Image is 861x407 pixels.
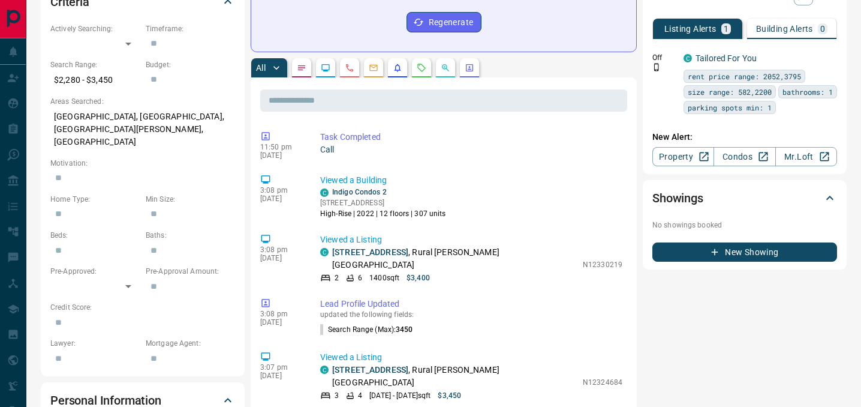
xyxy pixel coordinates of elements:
p: Beds: [50,230,140,241]
p: Pre-Approved: [50,266,140,277]
p: New Alert: [652,131,837,143]
p: [DATE] [260,194,302,203]
p: 3:08 pm [260,186,302,194]
svg: Calls [345,63,354,73]
p: All [256,64,266,72]
p: Off [652,52,676,63]
p: Search Range: [50,59,140,70]
p: Lead Profile Updated [320,298,622,310]
p: Call [320,143,622,156]
p: 0 [820,25,825,33]
p: Building Alerts [756,25,813,33]
a: [STREET_ADDRESS] [332,365,408,375]
button: Regenerate [407,12,481,32]
p: [DATE] [260,318,302,327]
button: New Showing [652,243,837,262]
p: 1 [724,25,728,33]
div: condos.ca [320,248,329,256]
p: Pre-Approval Amount: [146,266,235,277]
span: rent price range: 2052,3795 [688,70,801,82]
p: $2,280 - $3,450 [50,70,140,90]
div: condos.ca [320,188,329,197]
p: 11:50 pm [260,143,302,151]
div: Showings [652,184,837,213]
p: updated the following fields: [320,310,622,319]
a: Condos [714,147,775,166]
p: $3,450 [438,390,461,401]
svg: Lead Browsing Activity [321,63,330,73]
p: Credit Score: [50,302,235,313]
p: Actively Searching: [50,23,140,34]
a: Mr.Loft [775,147,837,166]
p: Areas Searched: [50,96,235,107]
p: 3:08 pm [260,246,302,254]
p: Baths: [146,230,235,241]
p: Task Completed [320,131,622,143]
a: [STREET_ADDRESS] [332,247,408,257]
p: 2 [335,273,339,283]
a: Indigo Condos 2 [332,188,387,196]
p: Budget: [146,59,235,70]
a: Property [652,147,714,166]
p: Search Range (Max) : [320,324,413,335]
span: bathrooms: 1 [782,86,833,98]
div: condos.ca [320,366,329,374]
p: [STREET_ADDRESS] [320,197,446,208]
p: 6 [358,273,362,283]
p: [DATE] - [DATE] sqft [369,390,431,401]
p: , Rural [PERSON_NAME][GEOGRAPHIC_DATA] [332,364,577,389]
p: Lawyer: [50,338,140,349]
p: Viewed a Listing [320,234,622,246]
svg: Push Notification Only [652,63,661,71]
p: Mortgage Agent: [146,338,235,349]
p: 3 [335,390,339,401]
p: 3:08 pm [260,310,302,318]
p: [DATE] [260,151,302,160]
h2: Showings [652,188,703,208]
p: , Rural [PERSON_NAME][GEOGRAPHIC_DATA] [332,246,577,271]
p: [GEOGRAPHIC_DATA], [GEOGRAPHIC_DATA], [GEOGRAPHIC_DATA][PERSON_NAME], [GEOGRAPHIC_DATA] [50,107,235,152]
p: 1400 sqft [369,273,399,283]
p: Home Type: [50,194,140,205]
p: Viewed a Building [320,174,622,187]
span: 3450 [396,325,413,334]
p: Min Size: [146,194,235,205]
p: [DATE] [260,372,302,380]
svg: Emails [369,63,378,73]
svg: Notes [297,63,306,73]
span: size range: 582,2200 [688,86,772,98]
span: parking spots min: 1 [688,101,772,113]
p: [DATE] [260,254,302,262]
svg: Requests [417,63,426,73]
svg: Opportunities [441,63,450,73]
svg: Agent Actions [465,63,474,73]
p: No showings booked [652,220,837,231]
p: Viewed a Listing [320,351,622,364]
p: Timeframe: [146,23,235,34]
div: condos.ca [684,54,692,62]
p: 4 [358,390,362,401]
svg: Listing Alerts [393,63,402,73]
p: Motivation: [50,158,235,169]
p: 3:07 pm [260,363,302,372]
p: $3,400 [407,273,430,283]
p: Listing Alerts [664,25,717,33]
p: N12330219 [583,259,622,270]
p: High-Rise | 2022 | 12 floors | 307 units [320,208,446,219]
p: N12324684 [583,377,622,388]
a: Tailored For You [696,53,757,63]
